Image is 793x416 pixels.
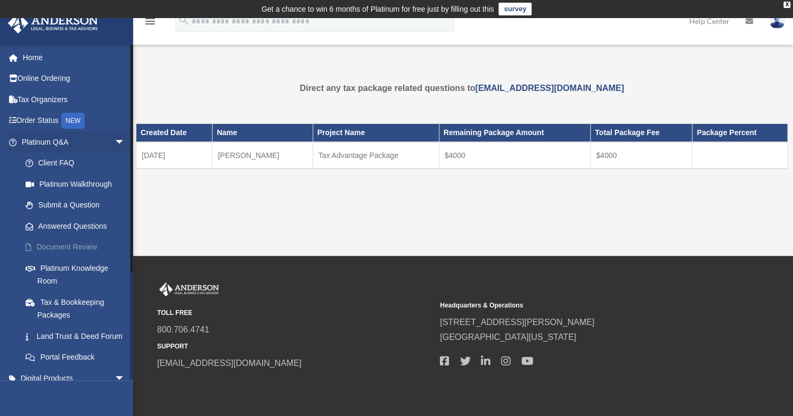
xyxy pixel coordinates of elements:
[136,124,212,142] th: Created Date
[591,124,692,142] th: Total Package Fee
[7,68,141,89] a: Online Ordering
[157,307,432,319] small: TOLL FREE
[15,173,141,195] a: Platinum Walkthrough
[15,257,141,292] a: Platinum Knowledge Room
[591,142,692,169] td: $4000
[313,142,439,169] td: Tax Advantage Package
[313,124,439,142] th: Project Name
[7,131,141,153] a: Platinum Q&Aarrow_drop_down
[769,13,785,29] img: User Pic
[439,142,591,169] td: $4000
[440,332,576,342] a: [GEOGRAPHIC_DATA][US_STATE]
[440,318,594,327] a: [STREET_ADDRESS][PERSON_NAME]
[7,368,141,389] a: Digital Productsarrow_drop_down
[440,300,715,311] small: Headquarters & Operations
[178,14,190,26] i: search
[15,215,141,237] a: Answered Questions
[7,89,141,110] a: Tax Organizers
[157,282,221,296] img: Anderson Advisors Platinum Portal
[300,84,624,93] strong: Direct any tax package related questions to
[498,3,532,15] a: survey
[157,325,209,334] a: 800.706.4741
[212,124,313,142] th: Name
[136,142,212,169] td: [DATE]
[157,341,432,352] small: SUPPORT
[15,292,136,326] a: Tax & Bookkeeping Packages
[475,84,624,93] a: [EMAIL_ADDRESS][DOMAIN_NAME]
[212,142,313,169] td: [PERSON_NAME]
[261,3,494,15] div: Get a chance to win 6 months of Platinum for free just by filling out this
[7,47,141,68] a: Home
[115,131,136,153] span: arrow_drop_down
[115,368,136,389] span: arrow_drop_down
[144,19,157,28] a: menu
[61,113,85,129] div: NEW
[15,347,141,368] a: Portal Feedback
[15,153,141,174] a: Client FAQ
[7,110,141,132] a: Order StatusNEW
[5,13,101,34] img: Anderson Advisors Platinum Portal
[15,195,141,216] a: Submit a Question
[439,124,591,142] th: Remaining Package Amount
[692,124,788,142] th: Package Percent
[144,15,157,28] i: menu
[15,237,141,258] a: Document Review
[783,2,790,8] div: close
[157,359,301,368] a: [EMAIL_ADDRESS][DOMAIN_NAME]
[15,326,141,347] a: Land Trust & Deed Forum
